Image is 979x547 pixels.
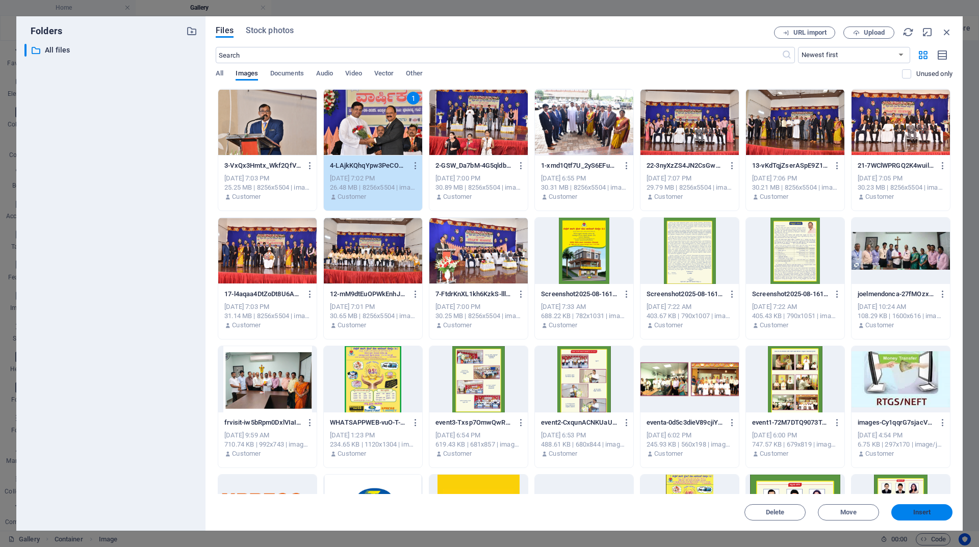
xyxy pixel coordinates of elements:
[858,183,944,192] div: 30.23 MB | 8256x5504 | image/jpeg
[236,67,258,82] span: Images
[752,161,829,170] p: 13-vKdTqjZserASpE9Z128XjQ.jpg
[647,431,733,440] div: [DATE] 6:02 PM
[752,174,838,183] div: [DATE] 7:06 PM
[541,418,617,427] p: event2-CxqunACNKUaUBwFFfd02rg.png
[224,431,311,440] div: [DATE] 9:59 AM
[232,321,261,330] p: Customer
[435,174,522,183] div: [DATE] 7:00 PM
[858,161,934,170] p: 21-7WClWPRGQ2K4wuilVl2KEg.jpg
[24,44,27,57] div: ​
[232,449,261,458] p: Customer
[216,47,781,63] input: Search
[330,183,416,192] div: 26.48 MB | 8256x5504 | image/jpeg
[858,302,944,311] div: [DATE] 10:24 AM
[903,27,914,38] i: Reload
[858,290,934,299] p: joelmendonca-27fMOzxdgG-fHiUJETd3HQ.jpeg
[224,183,311,192] div: 25.25 MB | 8256x5504 | image/jpeg
[443,192,472,201] p: Customer
[270,67,304,82] span: Documents
[330,302,416,311] div: [DATE] 7:01 PM
[941,27,952,38] i: Close
[654,321,683,330] p: Customer
[760,449,788,458] p: Customer
[330,161,406,170] p: 4-LAjkKQhqYpw3PeCOzn9H5w.jpg
[330,431,416,440] div: [DATE] 1:23 PM
[224,302,311,311] div: [DATE] 7:03 PM
[330,440,416,449] div: 234.65 KB | 1120x1304 | image/jpeg
[549,449,577,458] p: Customer
[793,30,827,36] span: URL import
[916,69,952,79] p: Displays only files that are not in use on the website. Files added during this session can still...
[752,311,838,321] div: 405.43 KB | 790x1051 | image/png
[541,431,627,440] div: [DATE] 6:53 PM
[224,418,301,427] p: frvisit-iw5bRpm0DxlVIaIByvrTRA.png
[45,44,178,56] p: All files
[541,174,627,183] div: [DATE] 6:55 PM
[865,449,894,458] p: Customer
[435,302,522,311] div: [DATE] 7:00 PM
[774,27,835,39] button: URL import
[549,192,577,201] p: Customer
[407,92,420,105] div: 1
[541,311,627,321] div: 688.22 KB | 782x1031 | image/png
[374,67,394,82] span: Vector
[232,192,261,201] p: Customer
[435,418,512,427] p: event3-Txsp7OmwQwRcwth0dytdIQ.png
[818,504,879,520] button: Move
[435,440,522,449] div: 619.43 KB | 681x857 | image/png
[216,24,234,37] span: Files
[338,192,366,201] p: Customer
[435,290,512,299] p: 7-FtdrKnXL1kh6KzkS-lll2w.jpg
[338,321,366,330] p: Customer
[435,183,522,192] div: 30.89 MB | 8256x5504 | image/jpeg
[316,67,333,82] span: Audio
[864,30,885,36] span: Upload
[216,67,223,82] span: All
[766,509,785,515] span: Delete
[647,290,723,299] p: Screenshot2025-08-16105028-5Oj59WVMiS3uj2n7S4we-Q.png
[752,431,838,440] div: [DATE] 6:00 PM
[24,24,62,38] p: Folders
[647,418,723,427] p: eventa-0d5c3dieV89cjiYj6lEB4Q.png
[865,192,894,201] p: Customer
[224,311,311,321] div: 31.14 MB | 8256x5504 | image/jpeg
[443,321,472,330] p: Customer
[330,311,416,321] div: 30.65 MB | 8256x5504 | image/jpeg
[647,440,733,449] div: 245.93 KB | 560x198 | image/png
[647,311,733,321] div: 403.67 KB | 790x1007 | image/png
[752,290,829,299] p: Screenshot2025-08-16104915-t2GdrZY_SDHr3ouPXULFPw.png
[541,161,617,170] p: 1-xmd1Qtf7U_2yS6EFu2IUOA.jpg
[330,290,406,299] p: 12-mM9dtEuOPWkEnhJeLPtZdg.jpg
[760,321,788,330] p: Customer
[224,174,311,183] div: [DATE] 7:03 PM
[752,302,838,311] div: [DATE] 7:22 AM
[330,418,406,427] p: WHATSAPPWEB-vuO-T-N3_Rt74ka-nIfZFw.jpeg
[541,440,627,449] div: 488.61 KB | 680x844 | image/png
[541,290,617,299] p: Screenshot2025-08-16110249-qM2Gd86xRzKWPcOg_CABCA.png
[744,504,806,520] button: Delete
[647,183,733,192] div: 29.79 MB | 8256x5504 | image/jpeg
[858,311,944,321] div: 108.29 KB | 1600x616 | image/jpeg
[541,302,627,311] div: [DATE] 7:33 AM
[541,183,627,192] div: 30.31 MB | 8256x5504 | image/jpeg
[224,440,311,449] div: 710.74 KB | 992x743 | image/png
[330,174,416,183] div: [DATE] 7:02 PM
[752,418,829,427] p: event1-72M7DTQ9073TaFPWfAJJvQ.png
[913,509,931,515] span: Insert
[858,440,944,449] div: 6.75 KB | 297x170 | image/jpeg
[858,174,944,183] div: [DATE] 7:05 PM
[406,67,422,82] span: Other
[549,321,577,330] p: Customer
[647,302,733,311] div: [DATE] 7:22 AM
[435,161,512,170] p: 2-GSW_Da7bM-4G5qldb5xvRQ.jpg
[654,449,683,458] p: Customer
[858,418,934,427] p: images-Cy1qqrG7sjacVmo6R3EWpw.jfif
[224,290,301,299] p: 17-l4aqaa4DtZoDt8U6A1LIXw.jpg
[443,449,472,458] p: Customer
[246,24,294,37] span: Stock photos
[760,192,788,201] p: Customer
[186,25,197,37] i: Create new folder
[338,449,366,458] p: Customer
[843,27,894,39] button: Upload
[224,161,301,170] p: 3-VxQx3Hmtx_Wkf2QfVlqbnw.jpg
